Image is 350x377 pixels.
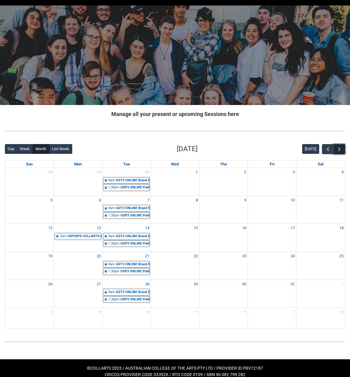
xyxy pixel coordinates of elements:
td: Go to October 5, 2025 [5,196,54,224]
a: Go to October 25, 2025 [338,252,345,260]
td: Go to October 18, 2025 [296,224,345,252]
a: Go to October 10, 2025 [289,196,296,205]
div: 9am [108,178,115,183]
div: 1:30pm [108,213,120,218]
h2: Manage all your present or upcoming Sessions here [5,110,345,118]
a: Go to October 28, 2025 [144,280,151,288]
a: Saturday [316,161,325,168]
a: Go to November 3, 2025 [98,308,102,316]
a: Go to September 30, 2025 [144,168,151,176]
a: Go to October 5, 2025 [49,196,54,205]
a: Go to October 1, 2025 [195,168,199,176]
div: GDT3 ONLINE Brand Experience STAGE 3 | Online | [PERSON_NAME] [116,178,150,183]
a: Go to October 20, 2025 [95,252,102,260]
div: GDP3 ONLINE Publication Design STAGE 3 | Online | [PERSON_NAME] [120,269,150,274]
a: Go to September 28, 2025 [47,168,54,176]
a: Go to October 11, 2025 [338,196,345,205]
div: CRFCRFS COLLARTS:ONLINE Creative Foundations | Online | [PERSON_NAME] [67,234,101,239]
td: Go to November 8, 2025 [296,308,345,328]
td: Go to October 8, 2025 [151,196,199,224]
button: Day [5,144,17,154]
td: Go to October 24, 2025 [248,252,296,280]
a: Go to October 18, 2025 [338,224,345,232]
a: Go to October 26, 2025 [47,280,54,288]
a: Sunday [25,161,34,168]
a: Go to October 16, 2025 [241,224,248,232]
td: Go to November 2, 2025 [5,308,54,328]
a: Go to October 9, 2025 [243,196,248,205]
a: Go to October 23, 2025 [241,252,248,260]
a: Go to October 19, 2025 [47,252,54,260]
div: GDT3 ONLINE Brand Experience STAGE 3 | Online | [PERSON_NAME] [116,290,150,295]
td: Go to October 10, 2025 [248,196,296,224]
td: Go to October 3, 2025 [248,168,296,196]
button: [DATE] [302,144,319,154]
a: Go to October 17, 2025 [289,224,296,232]
div: 1:30pm [108,297,120,302]
td: Go to October 13, 2025 [54,224,102,252]
td: Go to November 5, 2025 [151,308,199,328]
a: Go to October 2, 2025 [243,168,248,176]
button: List Week [49,144,72,154]
button: Month [33,144,49,154]
button: Week [17,144,33,154]
td: Go to October 4, 2025 [296,168,345,196]
a: Go to November 1, 2025 [340,280,345,288]
div: GDT3 ONLINE Brand Experience STAGE 3 | Online | [PERSON_NAME] [116,206,150,211]
td: Go to October 25, 2025 [296,252,345,280]
a: Go to September 29, 2025 [95,168,102,176]
a: Go to October 27, 2025 [95,280,102,288]
div: 1:30pm [108,185,120,190]
div: 9am [108,206,115,211]
a: Friday [269,161,276,168]
td: Go to November 6, 2025 [199,308,248,328]
td: Go to October 22, 2025 [151,252,199,280]
a: Go to October 3, 2025 [291,168,296,176]
div: GDP3 ONLINE Publication Design STAGE 3 | Online | [PERSON_NAME] [120,297,150,302]
td: Go to October 30, 2025 [199,280,248,308]
td: Go to October 7, 2025 [102,196,151,224]
a: Go to November 6, 2025 [243,308,248,316]
td: Go to September 28, 2025 [5,168,54,196]
a: Go to October 21, 2025 [144,252,151,260]
div: 9am [108,290,115,295]
div: GDP3 ONLINE Publication Design STAGE 3 | Online | [PERSON_NAME] [120,185,150,190]
a: Go to November 5, 2025 [195,308,199,316]
td: Go to October 9, 2025 [199,196,248,224]
td: Go to October 19, 2025 [5,252,54,280]
img: REDU_GREY_LINE [5,128,345,134]
div: 1:30pm [108,269,120,274]
td: Go to October 20, 2025 [54,252,102,280]
a: Tuesday [122,161,131,168]
a: Go to October 29, 2025 [192,280,199,288]
a: Go to November 8, 2025 [340,308,345,316]
td: Go to October 14, 2025 [102,224,151,252]
a: Go to October 13, 2025 [95,224,102,232]
td: Go to October 12, 2025 [5,224,54,252]
div: 9am [108,234,115,239]
td: Go to October 1, 2025 [151,168,199,196]
a: Go to October 22, 2025 [192,252,199,260]
a: Go to November 7, 2025 [291,308,296,316]
a: Go to October 14, 2025 [144,224,151,232]
a: Wednesday [170,161,180,168]
div: GDP3 ONLINE Publication Design STAGE 3 | Online | [PERSON_NAME] [120,241,150,246]
a: Go to October 12, 2025 [47,224,54,232]
td: Go to October 26, 2025 [5,280,54,308]
td: Go to October 2, 2025 [199,168,248,196]
td: Go to October 17, 2025 [248,224,296,252]
td: Go to November 7, 2025 [248,308,296,328]
td: Go to October 27, 2025 [54,280,102,308]
h2: [DATE] [177,144,198,154]
img: REDU_GREY_LINE [5,339,345,345]
td: Go to October 16, 2025 [199,224,248,252]
td: Go to October 11, 2025 [296,196,345,224]
div: GDT3 ONLINE Brand Experience STAGE 3 | Online | [PERSON_NAME] [116,262,150,267]
a: Go to November 4, 2025 [146,308,151,316]
td: Go to October 15, 2025 [151,224,199,252]
td: Go to September 29, 2025 [54,168,102,196]
a: Go to October 15, 2025 [192,224,199,232]
a: Go to October 24, 2025 [289,252,296,260]
div: GDT3 ONLINE Brand Experience STAGE 3 | Online | [PERSON_NAME] [116,234,150,239]
div: GDP3 ONLINE Publication Design STAGE 3 | Online | [PERSON_NAME] [120,213,150,218]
